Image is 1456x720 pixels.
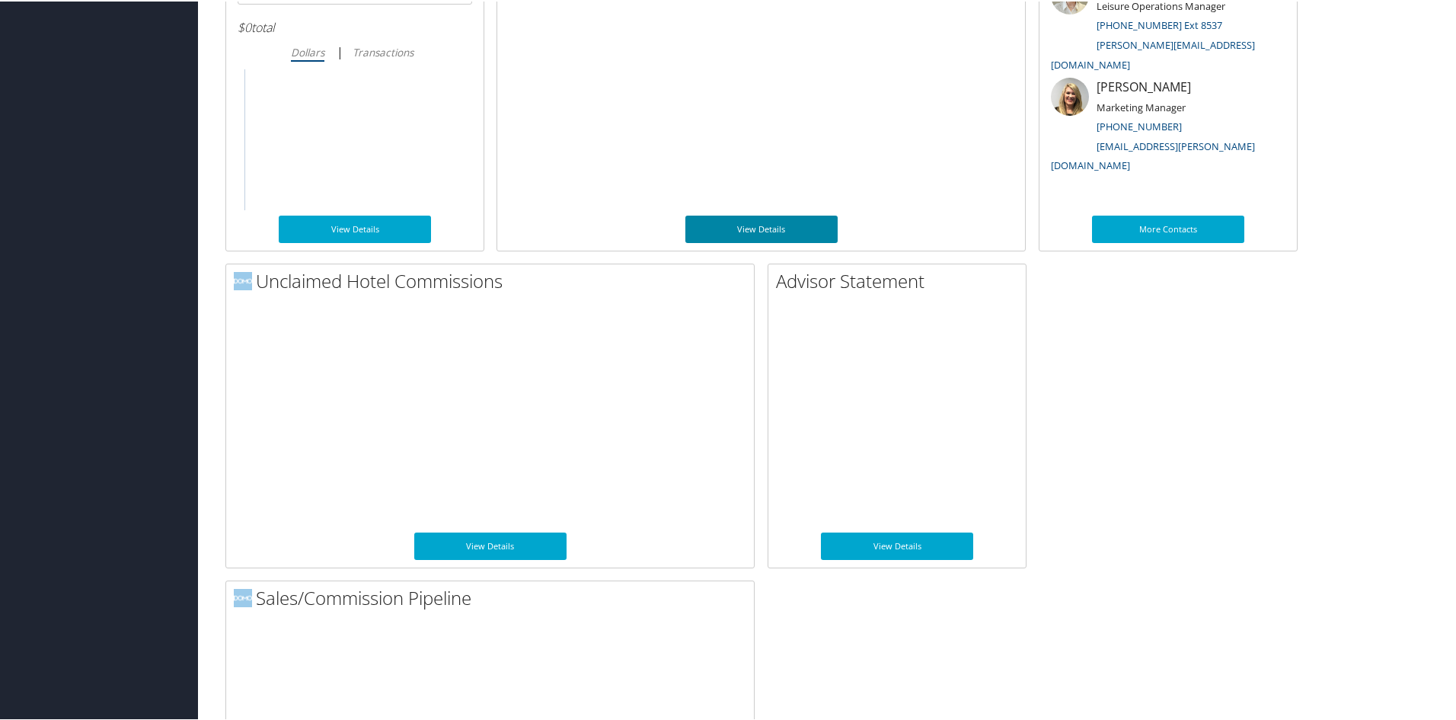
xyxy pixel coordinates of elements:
[238,18,472,34] h6: total
[291,43,324,58] i: Dollars
[234,267,754,293] h2: Unclaimed Hotel Commissions
[1043,76,1293,178] li: [PERSON_NAME]
[234,270,252,289] img: domo-logo.png
[1051,76,1089,114] img: ali-moffitt.jpg
[1097,118,1182,132] a: [PHONE_NUMBER]
[685,214,838,242] a: View Details
[414,531,567,558] a: View Details
[238,41,472,60] div: |
[821,531,973,558] a: View Details
[1097,99,1186,113] small: Marketing Manager
[1051,37,1255,70] a: [PERSON_NAME][EMAIL_ADDRESS][DOMAIN_NAME]
[353,43,413,58] i: Transactions
[1092,214,1244,242] a: More Contacts
[1097,17,1222,30] a: [PHONE_NUMBER] Ext 8537
[238,18,251,34] span: $0
[1051,138,1255,171] a: [EMAIL_ADDRESS][PERSON_NAME][DOMAIN_NAME]
[234,584,754,610] h2: Sales/Commission Pipeline
[776,267,1026,293] h2: Advisor Statement
[234,587,252,606] img: domo-logo.png
[279,214,431,242] a: View Details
